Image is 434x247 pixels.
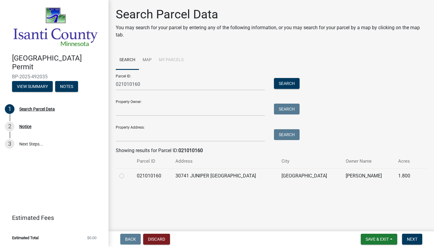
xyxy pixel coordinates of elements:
[139,51,155,70] a: Map
[12,6,99,48] img: Isanti County, Minnesota
[342,168,395,183] td: [PERSON_NAME]
[120,234,141,245] button: Back
[274,104,300,114] button: Search
[172,154,278,168] th: Address
[116,24,427,39] p: You may search for your parcel by entering any of the following information, or you may search fo...
[12,81,53,92] button: View Summary
[278,154,342,168] th: City
[19,107,55,111] div: Search Parcel Data
[55,81,78,92] button: Notes
[178,148,203,153] strong: 021010160
[395,168,418,183] td: 1.800
[5,212,99,224] a: Estimated Fees
[407,237,417,242] span: Next
[116,51,139,70] a: Search
[361,234,397,245] button: Save & Exit
[133,154,171,168] th: Parcel ID
[87,236,96,240] span: $0.00
[5,104,14,114] div: 1
[116,7,427,22] h1: Search Parcel Data
[274,78,300,89] button: Search
[143,234,170,245] button: Discard
[172,168,278,183] td: 30741 JUNIPER [GEOGRAPHIC_DATA]
[12,84,53,89] wm-modal-confirm: Summary
[12,74,96,80] span: BP-2025-492035
[116,147,427,154] div: Showing results for Parcel ID:
[125,237,136,242] span: Back
[342,154,395,168] th: Owner Name
[366,237,389,242] span: Save & Exit
[55,84,78,89] wm-modal-confirm: Notes
[12,236,39,240] span: Estimated Total
[395,154,418,168] th: Acres
[12,54,104,71] h4: [GEOGRAPHIC_DATA] Permit
[133,168,171,183] td: 021010160
[5,139,14,149] div: 3
[402,234,422,245] button: Next
[5,122,14,131] div: 2
[19,124,31,129] div: Notice
[278,168,342,183] td: [GEOGRAPHIC_DATA]
[274,129,300,140] button: Search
